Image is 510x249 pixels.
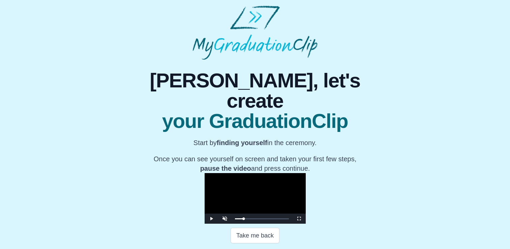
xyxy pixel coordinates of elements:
button: Play [205,214,218,224]
span: [PERSON_NAME], let's create [127,71,383,111]
div: Video Player [205,173,306,224]
button: Fullscreen [292,214,306,224]
div: Progress Bar [235,218,289,219]
button: Take me back [231,228,279,243]
p: Start by in the ceremony. [127,138,383,147]
b: pause the video [200,165,251,172]
button: Unmute [218,214,232,224]
span: your GraduationClip [127,111,383,131]
img: MyGraduationClip [192,5,317,60]
b: finding yourself [217,139,267,146]
p: Once you can see yourself on screen and taken your first few steps, and press continue. [127,154,383,173]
